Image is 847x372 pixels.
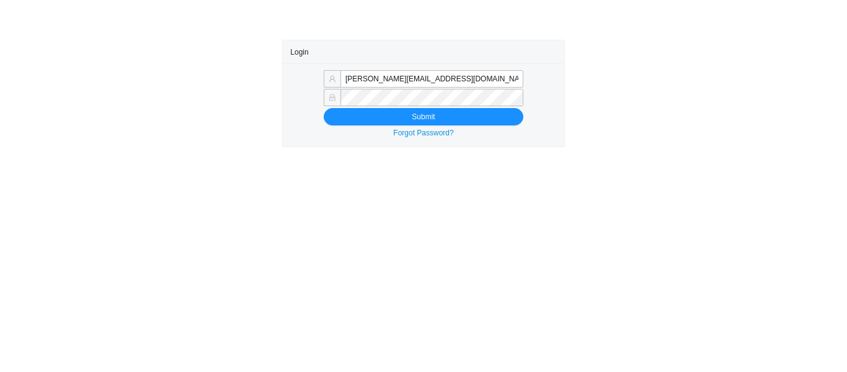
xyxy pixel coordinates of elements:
[329,94,336,101] span: lock
[290,40,556,63] div: Login
[393,129,453,137] a: Forgot Password?
[324,108,523,125] button: Submit
[340,70,523,88] input: Email
[412,111,435,123] span: Submit
[329,75,336,83] span: user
